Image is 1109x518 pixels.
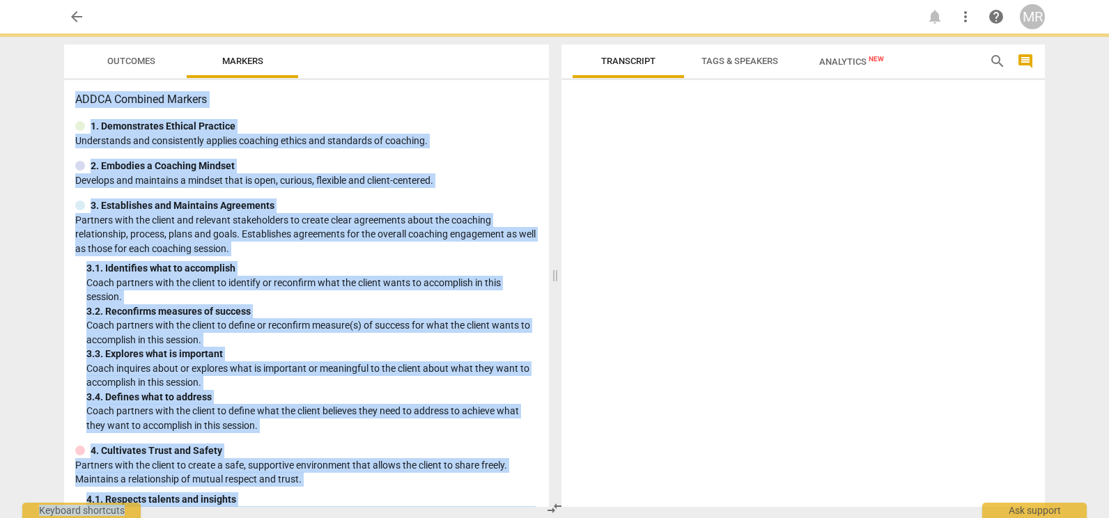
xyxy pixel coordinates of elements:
a: Help [984,4,1009,29]
span: comment [1017,53,1034,70]
p: 4. Cultivates Trust and Safety [91,444,222,458]
div: 4. 1. Respects talents and insights [86,492,538,507]
p: 1. Demonstrates Ethical Practice [91,119,235,134]
span: help [988,8,1005,25]
div: Keyboard shortcuts [22,503,141,518]
div: 3. 4. Defines what to address [86,390,538,405]
span: Analytics [819,56,884,67]
p: Coach partners with the client to define what the client believes they need to address to achieve... [86,404,538,432]
p: Coach partners with the client to identify or reconfirm what the client wants to accomplish in th... [86,276,538,304]
button: MR [1020,4,1045,29]
p: 2. Embodies a Coaching Mindset [91,159,235,173]
span: Outcomes [107,56,155,66]
div: Ask support [982,503,1087,518]
p: Understands and consistently applies coaching ethics and standards of coaching. [75,134,538,148]
p: Coach inquires about or explores what is important or meaningful to the client about what they wa... [86,361,538,390]
span: Markers [222,56,263,66]
div: 3. 1. Identifies what to accomplish [86,261,538,276]
div: 3. 3. Explores what is important [86,347,538,361]
div: 3. 2. Reconfirms measures of success [86,304,538,319]
span: compare_arrows [546,500,563,517]
p: Develops and maintains a mindset that is open, curious, flexible and client-centered. [75,173,538,188]
p: 3. Establishes and Maintains Agreements [91,198,274,213]
p: Coach partners with the client to define or reconfirm measure(s) of success for what the client w... [86,318,538,347]
span: New [869,55,884,63]
span: Tags & Speakers [701,56,778,66]
span: arrow_back [68,8,85,25]
span: Transcript [601,56,656,66]
p: Partners with the client to create a safe, supportive environment that allows the client to share... [75,458,538,487]
span: more_vert [957,8,974,25]
h3: ADDCA Combined Markers [75,91,538,108]
button: Search [986,50,1009,72]
button: Show/Hide comments [1014,50,1037,72]
p: Partners with the client and relevant stakeholders to create clear agreements about the coaching ... [75,213,538,256]
span: search [989,53,1006,70]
